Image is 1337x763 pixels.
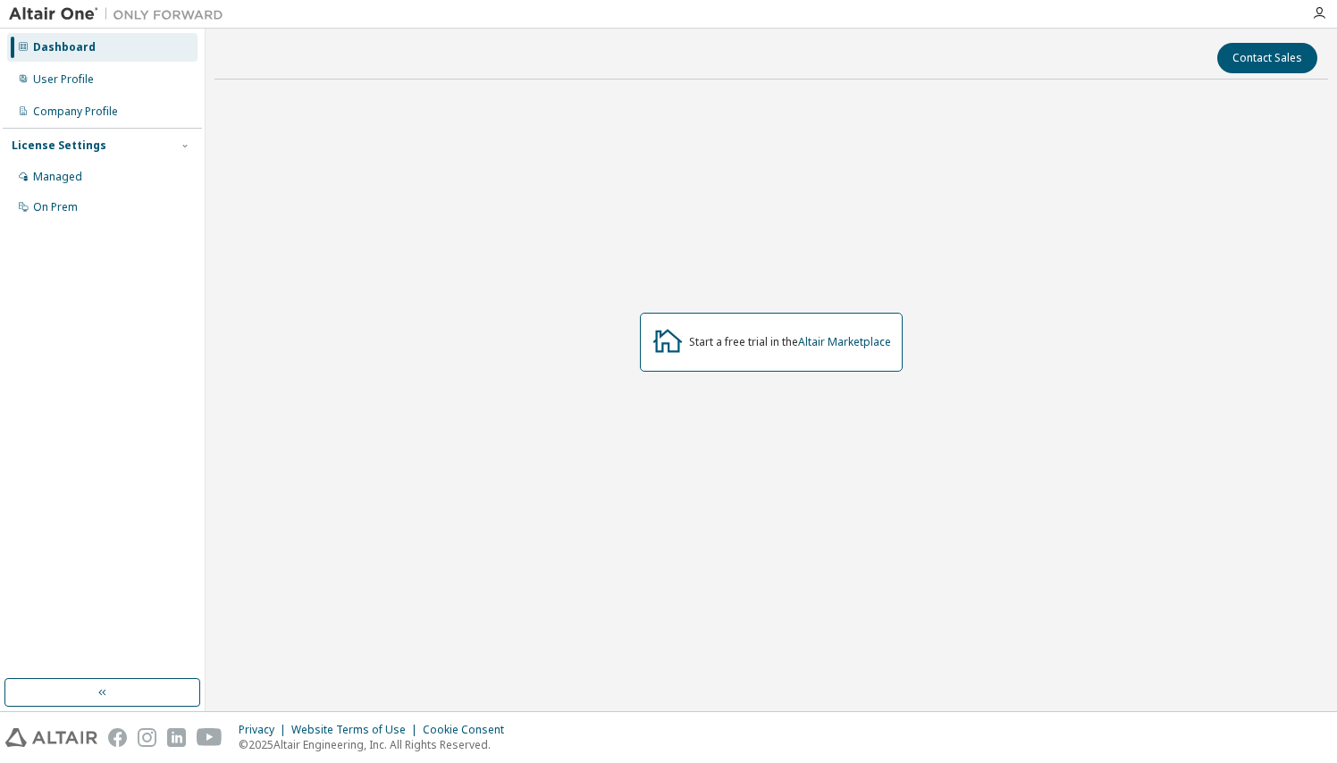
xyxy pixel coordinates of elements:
button: Contact Sales [1217,43,1317,73]
div: On Prem [33,200,78,214]
p: © 2025 Altair Engineering, Inc. All Rights Reserved. [239,737,515,752]
div: Dashboard [33,40,96,54]
div: Cookie Consent [423,723,515,737]
img: youtube.svg [197,728,223,747]
div: User Profile [33,72,94,87]
div: Company Profile [33,105,118,119]
div: Start a free trial in the [689,335,891,349]
div: Managed [33,170,82,184]
img: instagram.svg [138,728,156,747]
div: Privacy [239,723,291,737]
a: Altair Marketplace [798,334,891,349]
img: linkedin.svg [167,728,186,747]
div: Website Terms of Use [291,723,423,737]
img: Altair One [9,5,232,23]
div: License Settings [12,138,106,153]
img: altair_logo.svg [5,728,97,747]
img: facebook.svg [108,728,127,747]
